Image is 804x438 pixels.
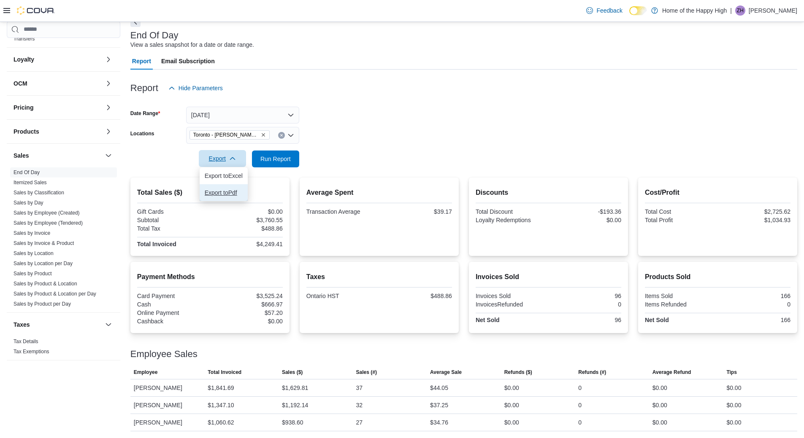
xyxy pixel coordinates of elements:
div: Zachary Haire [735,5,745,16]
h2: Invoices Sold [476,272,621,282]
a: Transfers [14,36,35,42]
div: 32 [356,400,363,410]
div: $3,525.24 [211,293,283,299]
h3: Pricing [14,103,33,112]
div: 27 [356,417,363,427]
a: Tax Details [14,339,38,344]
div: $1,347.10 [208,400,234,410]
span: Sales by Location per Day [14,260,73,267]
h2: Products Sold [645,272,790,282]
span: ZH [737,5,744,16]
button: Taxes [103,320,114,330]
button: Export [199,150,246,167]
span: Total Invoiced [208,369,241,376]
span: Average Sale [430,369,462,376]
div: $0.00 [504,417,519,427]
span: Run Report [260,155,291,163]
button: Open list of options [287,132,294,139]
button: OCM [14,79,102,88]
h3: Products [14,127,39,136]
p: [PERSON_NAME] [749,5,797,16]
div: $0.00 [211,318,283,325]
div: 0 [578,383,582,393]
span: Export [204,150,241,167]
span: Email Subscription [161,53,215,70]
div: 37 [356,383,363,393]
div: $0.00 [211,208,283,215]
span: Tips [726,369,736,376]
div: InvoicesRefunded [476,301,547,308]
div: [PERSON_NAME] [130,397,205,414]
div: $0.00 [726,383,741,393]
div: $0.00 [504,400,519,410]
div: $4,249.41 [211,241,283,247]
button: Run Report [252,150,299,167]
div: $1,192.14 [282,400,308,410]
span: Transfers [14,35,35,42]
div: Invoices Sold [476,293,547,299]
span: Average Refund [652,369,691,376]
div: Items Refunded [645,301,716,308]
a: Sales by Invoice [14,230,50,236]
a: Tax Exemptions [14,349,49,355]
a: Sales by Product per Day [14,301,71,307]
button: Clear input [278,132,285,139]
button: Taxes [14,320,102,329]
button: Pricing [103,102,114,113]
div: 0 [578,400,582,410]
div: $0.00 [652,400,667,410]
div: 0 [719,301,790,308]
strong: Total Invoiced [137,241,176,247]
div: 96 [550,293,621,299]
div: $1,060.62 [208,417,234,427]
a: Sales by Day [14,200,43,206]
span: Toronto - Danforth Ave - Friendly Stranger [189,130,270,140]
span: Refunds ($) [504,369,532,376]
div: Cash [137,301,208,308]
div: $0.00 [550,217,621,223]
img: Cova [17,6,55,15]
span: Sales (#) [356,369,377,376]
a: Sales by Product & Location [14,281,77,287]
h3: Sales [14,151,29,160]
div: Taxes [7,336,120,360]
a: Sales by Employee (Tendered) [14,220,83,226]
a: Feedback [583,2,625,19]
span: Sales by Product [14,270,52,277]
a: Sales by Employee (Created) [14,210,80,216]
a: Sales by Product & Location per Day [14,291,96,297]
span: Hide Parameters [179,84,223,92]
div: Total Cost [645,208,716,215]
h3: Employee Sales [130,349,198,359]
div: $1,841.69 [208,383,234,393]
div: $2,725.62 [719,208,790,215]
div: -$193.36 [550,208,621,215]
div: $0.00 [726,400,741,410]
label: Locations [130,130,154,137]
button: Loyalty [14,55,102,64]
div: $57.20 [211,309,283,316]
span: Sales by Location [14,250,54,257]
div: Cashback [137,318,208,325]
h2: Taxes [306,272,452,282]
span: Employee [134,369,158,376]
button: Hide Parameters [165,80,226,97]
span: Tax Exemptions [14,348,49,355]
a: Sales by Product [14,271,52,277]
div: $1,629.81 [282,383,308,393]
div: $0.00 [652,383,667,393]
h2: Payment Methods [137,272,283,282]
button: Pricing [14,103,102,112]
h3: Loyalty [14,55,34,64]
button: OCM [103,78,114,89]
div: Items Sold [645,293,716,299]
div: Transaction Average [306,208,378,215]
div: [PERSON_NAME] [130,379,205,396]
div: 0 [578,417,582,427]
p: | [730,5,732,16]
input: Dark Mode [629,6,647,15]
span: Refunds (#) [578,369,606,376]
